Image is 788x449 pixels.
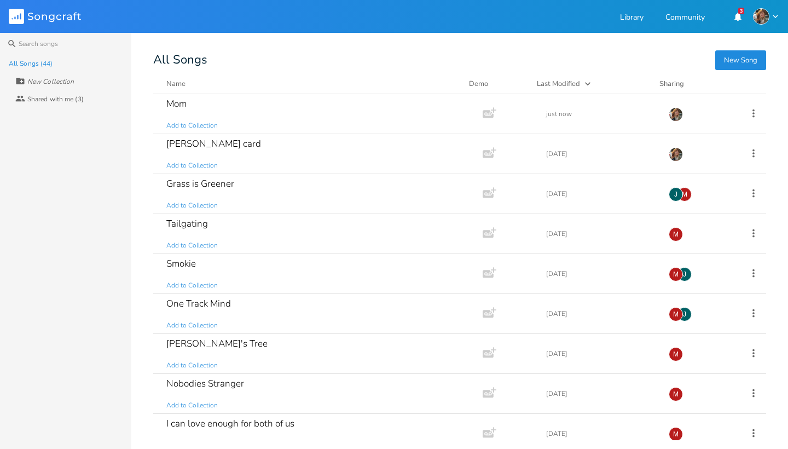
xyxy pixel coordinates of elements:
div: mevanwylen [669,387,683,401]
img: mevanwylen [669,147,683,162]
div: Mom [166,99,187,108]
button: 3 [727,7,749,26]
div: New Collection [27,78,74,85]
div: I can love enough for both of us [166,419,294,428]
button: New Song [715,50,766,70]
span: Add to Collection [166,121,218,130]
button: Last Modified [537,78,646,89]
div: [DATE] [546,231,656,237]
img: mevanwylen [753,8,769,25]
div: One Track Mind [166,299,231,308]
div: [DATE] [546,270,656,277]
div: mevanwylen [677,187,692,202]
div: Tailgating [166,219,208,228]
div: All Songs (44) [9,60,53,67]
span: Add to Collection [166,241,218,250]
div: [DATE] [546,390,656,397]
div: All Songs [153,55,766,65]
img: mevanwylen [669,107,683,122]
div: Shared with me (3) [27,96,84,102]
span: Add to Collection [166,201,218,210]
a: Library [620,14,644,23]
button: Name [166,78,456,89]
div: jvanwylen [677,267,692,281]
div: [DATE] [546,350,656,357]
a: Community [665,14,705,23]
span: Add to Collection [166,161,218,170]
div: mevanwylen [669,427,683,441]
div: mevanwylen [669,347,683,361]
span: Add to Collection [166,401,218,410]
div: jvanwylen [669,187,683,202]
div: mevanwylen [669,307,683,321]
span: Add to Collection [166,321,218,330]
div: Demo [469,78,524,89]
span: Add to Collection [166,361,218,370]
div: [PERSON_NAME]'s Tree [166,339,268,348]
div: Nobodies Stranger [166,379,244,388]
div: [DATE] [546,191,656,197]
div: [DATE] [546,310,656,317]
div: 3 [738,8,744,14]
div: Smokie [166,259,196,268]
div: mevanwylen [669,227,683,241]
div: just now [546,111,656,117]
div: Last Modified [537,79,580,89]
div: [PERSON_NAME] card [166,139,261,148]
div: Grass is Greener [166,179,234,188]
div: mevanwylen [669,267,683,281]
div: [DATE] [546,151,656,157]
div: Name [166,79,186,89]
div: Sharing [659,78,725,89]
span: Add to Collection [166,281,218,290]
div: jvanwylen [677,307,692,321]
div: [DATE] [546,430,656,437]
